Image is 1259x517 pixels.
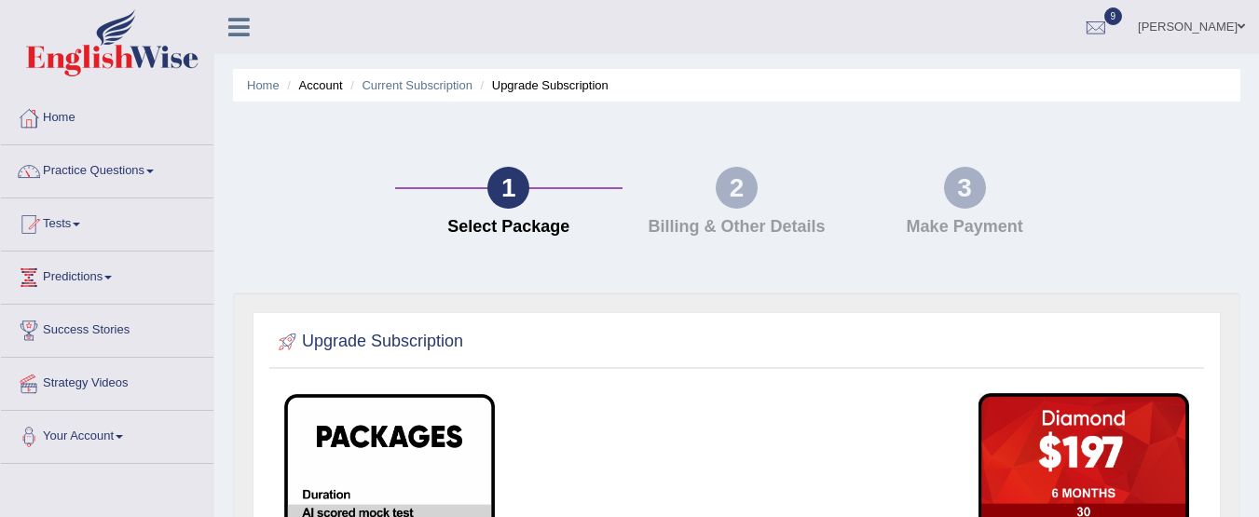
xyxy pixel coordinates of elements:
[487,167,529,209] div: 1
[1,411,213,457] a: Your Account
[1,145,213,192] a: Practice Questions
[632,218,842,237] h4: Billing & Other Details
[1,198,213,245] a: Tests
[247,78,280,92] a: Home
[1,252,213,298] a: Predictions
[944,167,986,209] div: 3
[716,167,758,209] div: 2
[1104,7,1123,25] span: 9
[1,358,213,404] a: Strategy Videos
[1,92,213,139] a: Home
[1,305,213,351] a: Success Stories
[476,76,609,94] li: Upgrade Subscription
[362,78,472,92] a: Current Subscription
[860,218,1070,237] h4: Make Payment
[274,328,463,356] h2: Upgrade Subscription
[282,76,342,94] li: Account
[404,218,614,237] h4: Select Package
